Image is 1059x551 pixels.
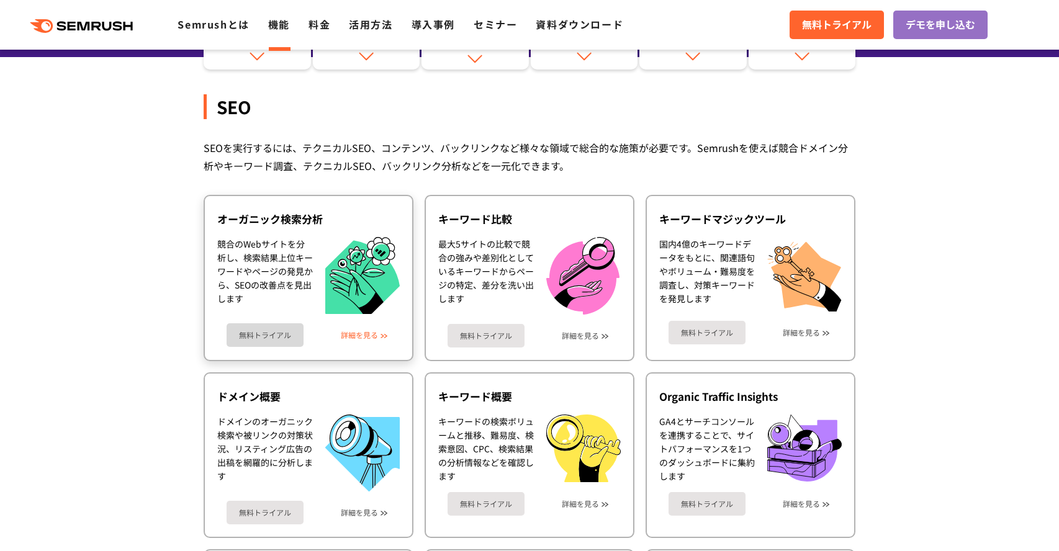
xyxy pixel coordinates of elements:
[448,492,525,516] a: 無料トライアル
[669,321,746,344] a: 無料トライアル
[217,389,400,404] div: ドメイン概要
[349,17,392,32] a: 活用方法
[562,499,599,508] a: 詳細を見る
[325,414,400,491] img: ドメイン概要
[341,508,378,517] a: 詳細を見る
[204,94,855,119] div: SEO
[783,499,820,508] a: 詳細を見る
[767,414,842,482] img: Organic Traffic Insights
[802,17,872,33] span: 無料トライアル
[448,324,525,347] a: 無料トライアル
[438,389,621,404] div: キーワード概要
[893,11,988,39] a: デモを申し込む
[767,237,842,311] img: キーワードマジックツール
[227,323,304,347] a: 無料トライアル
[204,139,855,175] div: SEOを実行するには、テクニカルSEO、コンテンツ、バックリンクなど様々な領域で総合的な施策が必要です。Semrushを使えば競合ドメイン分析やキーワード調査、テクニカルSEO、バックリンク分析...
[325,237,400,315] img: オーガニック検索分析
[659,237,755,311] div: 国内4億のキーワードデータをもとに、関連語句やボリューム・難易度を調査し、対策キーワードを発見します
[309,17,330,32] a: 料金
[178,17,249,32] a: Semrushとは
[341,331,378,339] a: 詳細を見る
[783,328,820,337] a: 詳細を見る
[790,11,884,39] a: 無料トライアル
[438,414,534,483] div: キーワードの検索ボリュームと推移、難易度、検索意図、CPC、検索結果の分析情報などを確認します
[217,237,313,315] div: 競合のWebサイトを分析し、検索結果上位キーワードやページの発見から、SEOの改善点を見出します
[669,492,746,516] a: 無料トライアル
[438,212,621,226] div: キーワード比較
[227,501,304,524] a: 無料トライアル
[546,237,620,315] img: キーワード比較
[438,237,534,315] div: 最大5サイトの比較で競合の強みや差別化としているキーワードからページの特定、差分を洗い出します
[659,212,842,226] div: キーワードマジックツール
[906,17,975,33] span: デモを申し込む
[217,414,313,491] div: ドメインのオーガニック検索や被リンクの対策状況、リスティング広告の出稿を網羅的に分析します
[536,17,623,32] a: 資料ダウンロード
[659,389,842,404] div: Organic Traffic Insights
[474,17,517,32] a: セミナー
[546,414,621,482] img: キーワード概要
[562,331,599,340] a: 詳細を見る
[217,212,400,226] div: オーガニック検索分析
[412,17,455,32] a: 導入事例
[268,17,290,32] a: 機能
[659,414,755,483] div: GA4とサーチコンソールを連携することで、サイトパフォーマンスを1つのダッシュボードに集約します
